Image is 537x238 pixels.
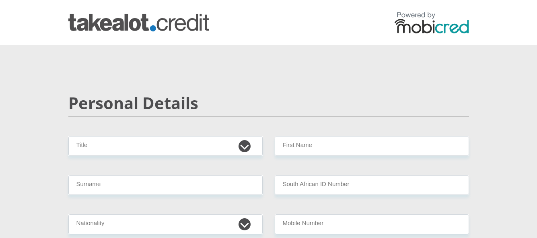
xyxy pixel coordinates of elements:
[68,175,263,195] input: Surname
[68,14,209,31] img: takealot_credit logo
[68,93,469,113] h2: Personal Details
[275,175,469,195] input: ID Number
[395,12,469,33] img: powered by mobicred logo
[275,136,469,156] input: First Name
[275,214,469,234] input: Contact Number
